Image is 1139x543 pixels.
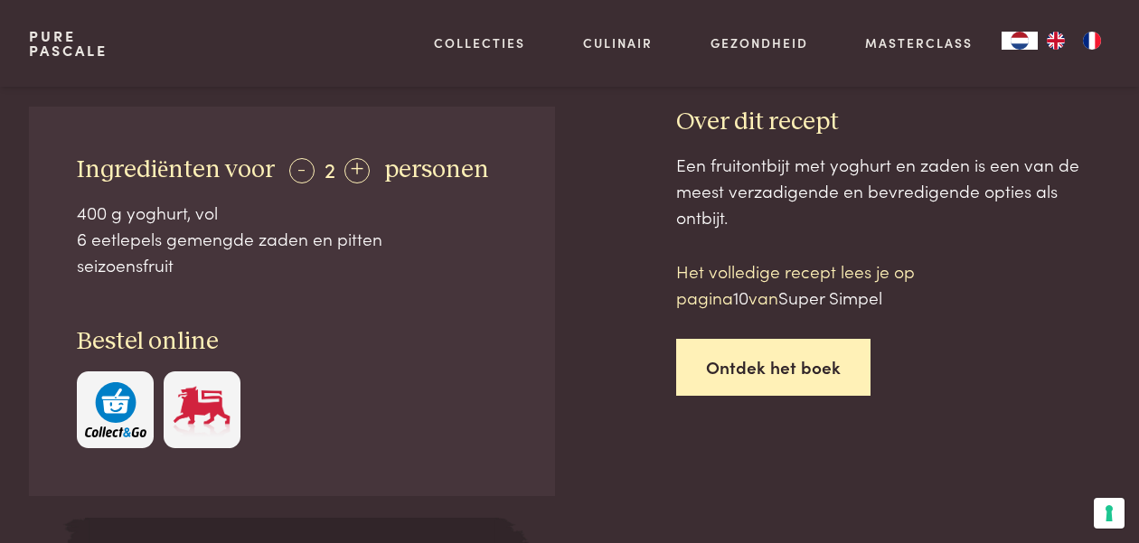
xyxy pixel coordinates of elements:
[676,152,1110,229] div: Een fruitontbijt met yoghurt en zaden is een van de meest verzadigende en bevredigende opties als...
[733,285,748,309] span: 10
[77,200,507,226] div: 400 g yoghurt, vol
[77,157,275,183] span: Ingrediënten voor
[77,326,507,358] h3: Bestel online
[711,33,808,52] a: Gezondheid
[29,29,108,58] a: PurePascale
[676,258,984,310] p: Het volledige recept lees je op pagina van
[77,252,507,278] div: seizoensfruit
[1002,32,1110,50] aside: Language selected: Nederlands
[1002,32,1038,50] div: Language
[171,382,232,437] img: Delhaize
[676,339,871,396] a: Ontdek het boek
[1002,32,1038,50] a: NL
[325,154,335,183] span: 2
[583,33,653,52] a: Culinair
[344,158,370,183] div: +
[434,33,525,52] a: Collecties
[85,382,146,437] img: c308188babc36a3a401bcb5cb7e020f4d5ab42f7cacd8327e500463a43eeb86c.svg
[1038,32,1110,50] ul: Language list
[1074,32,1110,50] a: FR
[77,226,507,252] div: 6 eetlepels gemengde zaden en pitten
[778,285,882,309] span: Super Simpel
[1038,32,1074,50] a: EN
[384,157,489,183] span: personen
[676,107,1110,138] h3: Over dit recept
[1094,498,1125,529] button: Uw voorkeuren voor toestemming voor trackingtechnologieën
[289,158,315,183] div: -
[865,33,973,52] a: Masterclass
